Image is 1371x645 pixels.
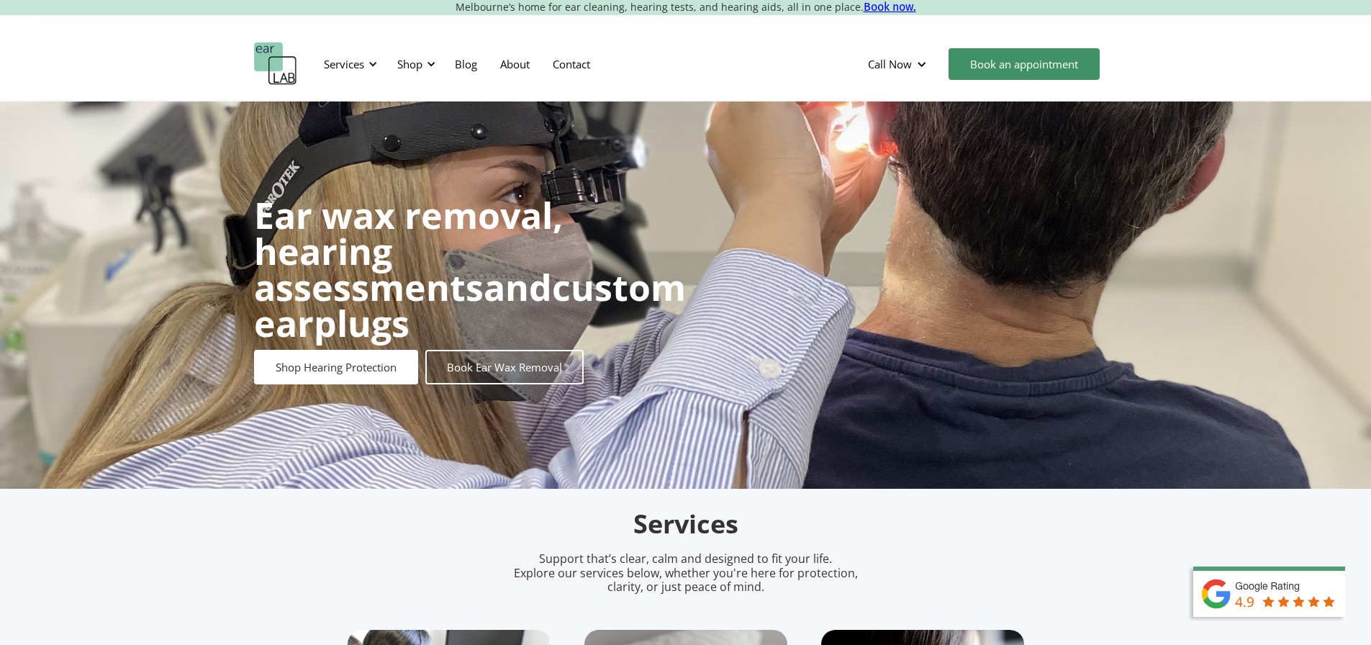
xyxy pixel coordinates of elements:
div: Call Now [868,57,912,71]
div: Call Now [856,42,941,86]
a: About [489,43,541,85]
div: Services [315,42,381,86]
h1: and [254,197,686,341]
a: Shop Hearing Protection [254,350,418,384]
a: Blog [443,43,489,85]
div: Shop [389,42,440,86]
a: home [254,42,297,86]
p: Support that’s clear, calm and designed to fit your life. Explore our services below, whether you... [495,552,877,594]
div: Services [324,57,364,71]
h2: Services [348,508,1024,541]
a: Contact [541,43,602,85]
div: Shop [397,57,422,71]
strong: Ear wax removal, hearing assessments [254,191,563,312]
a: Book an appointment [949,48,1100,80]
a: Book Ear Wax Removal [425,350,584,384]
strong: custom earplugs [254,263,686,348]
